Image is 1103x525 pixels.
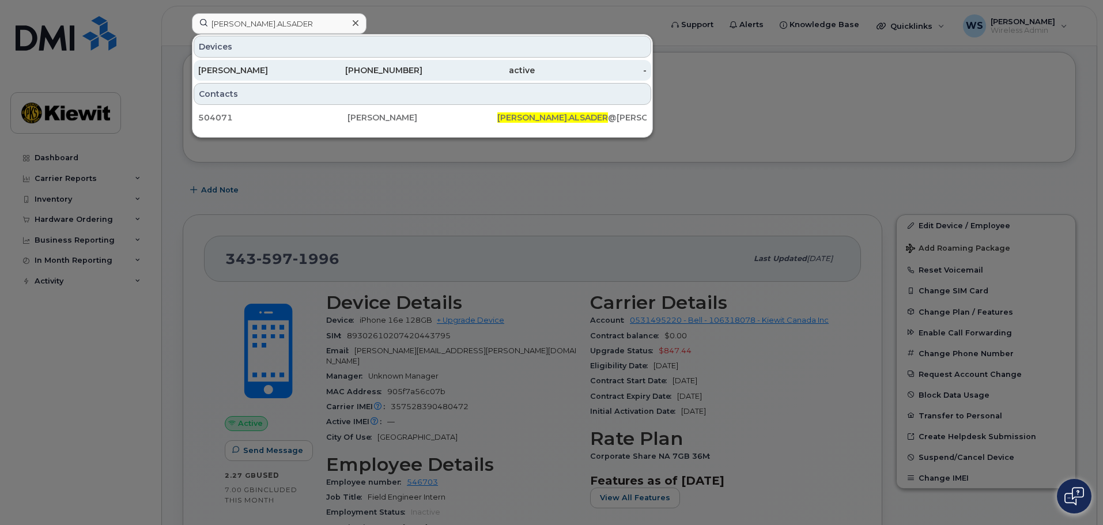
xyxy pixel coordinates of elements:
[194,83,651,105] div: Contacts
[194,107,651,128] a: 504071[PERSON_NAME][PERSON_NAME].ALSADER@[PERSON_NAME][DOMAIN_NAME]
[347,112,497,123] div: [PERSON_NAME]
[198,112,347,123] div: 504071
[535,65,647,76] div: -
[194,36,651,58] div: Devices
[192,13,367,34] input: Find something...
[311,65,423,76] div: [PHONE_NUMBER]
[1064,487,1084,505] img: Open chat
[497,112,647,123] div: @[PERSON_NAME][DOMAIN_NAME]
[422,65,535,76] div: active
[198,65,311,76] div: [PERSON_NAME]
[497,112,608,123] span: [PERSON_NAME].ALSADER
[194,60,651,81] a: [PERSON_NAME][PHONE_NUMBER]active-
